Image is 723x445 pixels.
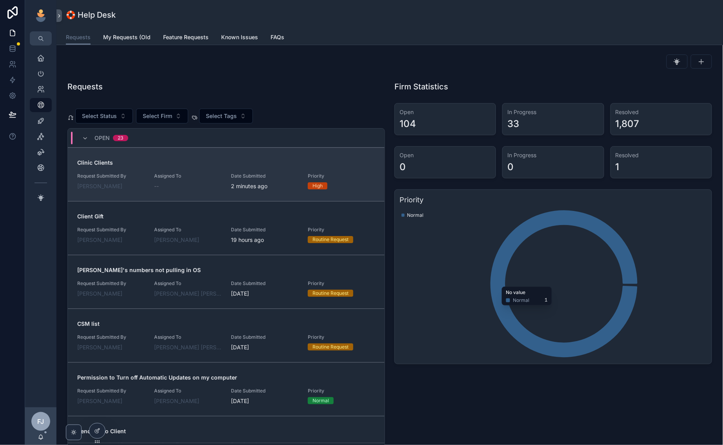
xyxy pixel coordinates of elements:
[400,118,416,130] div: 104
[206,112,237,120] span: Select Tags
[199,109,253,124] button: Select Button
[271,30,284,46] a: FAQs
[67,81,103,92] h1: Requests
[231,236,264,244] p: 19 hours ago
[118,135,124,141] div: 23
[163,30,209,46] a: Feature Requests
[616,108,707,116] h3: Resolved
[308,388,375,394] span: Priority
[77,334,145,340] span: Request Submitted By
[507,118,519,130] div: 33
[154,236,199,244] a: [PERSON_NAME]
[231,227,298,233] span: Date Submitted
[231,388,298,394] span: Date Submitted
[221,30,258,46] a: Known Issues
[68,201,385,255] a: Client GiftRequest Submitted By[PERSON_NAME]Assigned To[PERSON_NAME]Date Submitted19 hours agoPri...
[154,334,222,340] span: Assigned To
[66,9,116,20] h1: 🛟 Help Desk
[77,374,237,381] strong: Permission to Turn off Automatic Updates on my computer
[77,236,122,244] a: [PERSON_NAME]
[154,290,222,298] a: [PERSON_NAME] [PERSON_NAME]
[38,417,44,426] span: FJ
[231,397,249,405] p: [DATE]
[312,182,323,189] div: High
[308,227,375,233] span: Priority
[312,290,349,297] div: Routine Request
[77,320,100,327] strong: CSM list
[154,397,199,405] a: [PERSON_NAME]
[103,30,151,46] a: My Requests (Old
[77,343,122,351] a: [PERSON_NAME]
[616,118,639,130] div: 1,807
[77,213,104,220] strong: Client Gift
[308,280,375,287] span: Priority
[77,290,122,298] a: [PERSON_NAME]
[407,212,423,218] span: Normal
[308,173,375,179] span: Priority
[400,161,406,173] div: 0
[154,343,222,351] a: [PERSON_NAME] [PERSON_NAME]
[77,227,145,233] span: Request Submitted By
[68,309,385,362] a: CSM listRequest Submitted By[PERSON_NAME]Assigned To[PERSON_NAME] [PERSON_NAME]Date Submitted[DAT...
[35,9,47,22] img: App logo
[231,343,249,351] p: [DATE]
[507,151,599,159] h3: In Progress
[75,109,133,124] button: Select Button
[231,290,249,298] p: [DATE]
[77,388,145,394] span: Request Submitted By
[271,33,284,41] span: FAQs
[312,343,349,351] div: Routine Request
[77,159,113,166] strong: Clinic Clients
[94,134,110,142] span: Open
[507,108,599,116] h3: In Progress
[103,33,151,41] span: My Requests (Old
[154,388,222,394] span: Assigned To
[25,45,56,215] div: scrollable content
[68,255,385,309] a: [PERSON_NAME]'s numbers not pulling in OSRequest Submitted By[PERSON_NAME]Assigned To[PERSON_NAME...
[66,30,91,45] a: Requests
[400,209,707,359] div: chart
[77,267,201,273] strong: [PERSON_NAME]'s numbers not pulling in OS
[66,33,91,41] span: Requests
[77,173,145,179] span: Request Submitted By
[400,194,707,205] h3: Priority
[143,112,172,120] span: Select Firm
[400,151,491,159] h3: Open
[231,280,298,287] span: Date Submitted
[154,173,222,179] span: Assigned To
[394,81,448,92] h1: Firm Statistics
[400,108,491,116] h3: Open
[77,182,122,190] a: [PERSON_NAME]
[221,33,258,41] span: Known Issues
[77,280,145,287] span: Request Submitted By
[312,397,329,404] div: Normal
[136,109,188,124] button: Select Button
[154,182,159,190] span: --
[68,147,385,201] a: Clinic ClientsRequest Submitted By[PERSON_NAME]Assigned To--Date Submitted2 minutes agoPriorityHigh
[68,362,385,416] a: Permission to Turn off Automatic Updates on my computerRequest Submitted By[PERSON_NAME]Assigned ...
[616,151,707,159] h3: Resolved
[507,161,514,173] div: 0
[163,33,209,41] span: Feature Requests
[231,334,298,340] span: Date Submitted
[308,334,375,340] span: Priority
[154,227,222,233] span: Assigned To
[231,173,298,179] span: Date Submitted
[154,280,222,287] span: Assigned To
[231,182,267,190] p: 2 minutes ago
[616,161,619,173] div: 1
[312,236,349,243] div: Routine Request
[82,112,117,120] span: Select Status
[77,397,122,405] a: [PERSON_NAME]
